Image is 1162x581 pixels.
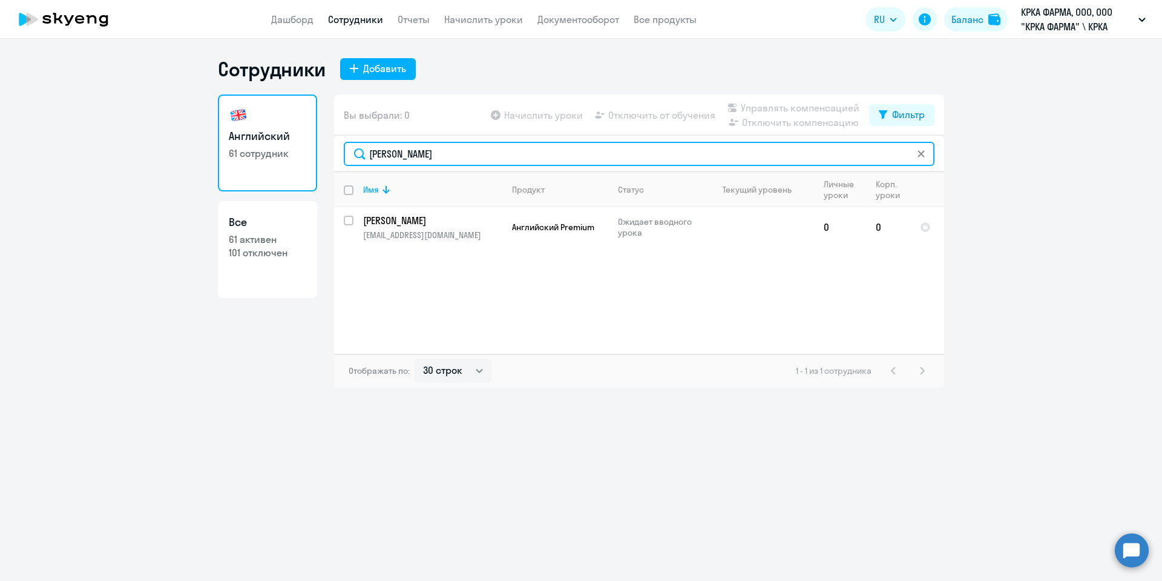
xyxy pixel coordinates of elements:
[869,104,934,126] button: Фильтр
[618,184,701,195] div: Статус
[824,179,865,201] div: Личные уроки
[874,12,885,27] span: RU
[363,214,502,227] a: [PERSON_NAME]
[618,216,701,238] p: Ожидает вводного урока
[363,184,379,195] div: Имя
[866,207,910,247] td: 0
[512,184,545,195] div: Продукт
[229,246,306,259] p: 101 отключен
[537,13,619,25] a: Документооборот
[634,13,697,25] a: Все продукты
[951,12,983,27] div: Баланс
[796,365,871,376] span: 1 - 1 из 1 сотрудника
[363,61,406,76] div: Добавить
[349,365,410,376] span: Отображать по:
[711,184,813,195] div: Текущий уровень
[363,230,502,241] p: [EMAIL_ADDRESS][DOMAIN_NAME]
[340,58,416,80] button: Добавить
[344,142,934,166] input: Поиск по имени, email, продукту или статусу
[892,107,925,122] div: Фильтр
[229,128,306,144] h3: Английский
[229,147,306,160] p: 61 сотрудник
[363,184,502,195] div: Имя
[344,108,410,122] span: Вы выбрали: 0
[229,105,248,125] img: english
[1015,5,1152,34] button: КРКА ФАРМА, ООО, ООО "КРКА ФАРМА" \ КРКА ФАРМА
[1021,5,1134,34] p: КРКА ФАРМА, ООО, ООО "КРКА ФАРМА" \ КРКА ФАРМА
[988,13,1000,25] img: balance
[328,13,383,25] a: Сотрудники
[512,222,594,233] span: Английский Premium
[218,95,317,191] a: Английский61 сотрудник
[814,207,866,247] td: 0
[218,57,326,81] h1: Сотрудники
[876,179,910,201] div: Корп. уроки
[876,179,902,201] div: Корп. уроки
[229,233,306,246] p: 61 активен
[271,13,313,25] a: Дашборд
[363,214,500,227] p: [PERSON_NAME]
[398,13,430,25] a: Отчеты
[512,184,608,195] div: Продукт
[944,7,1008,32] button: Балансbalance
[444,13,523,25] a: Начислить уроки
[865,7,905,32] button: RU
[618,184,644,195] div: Статус
[218,201,317,298] a: Все61 активен101 отключен
[723,184,792,195] div: Текущий уровень
[229,214,306,230] h3: Все
[824,179,858,201] div: Личные уроки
